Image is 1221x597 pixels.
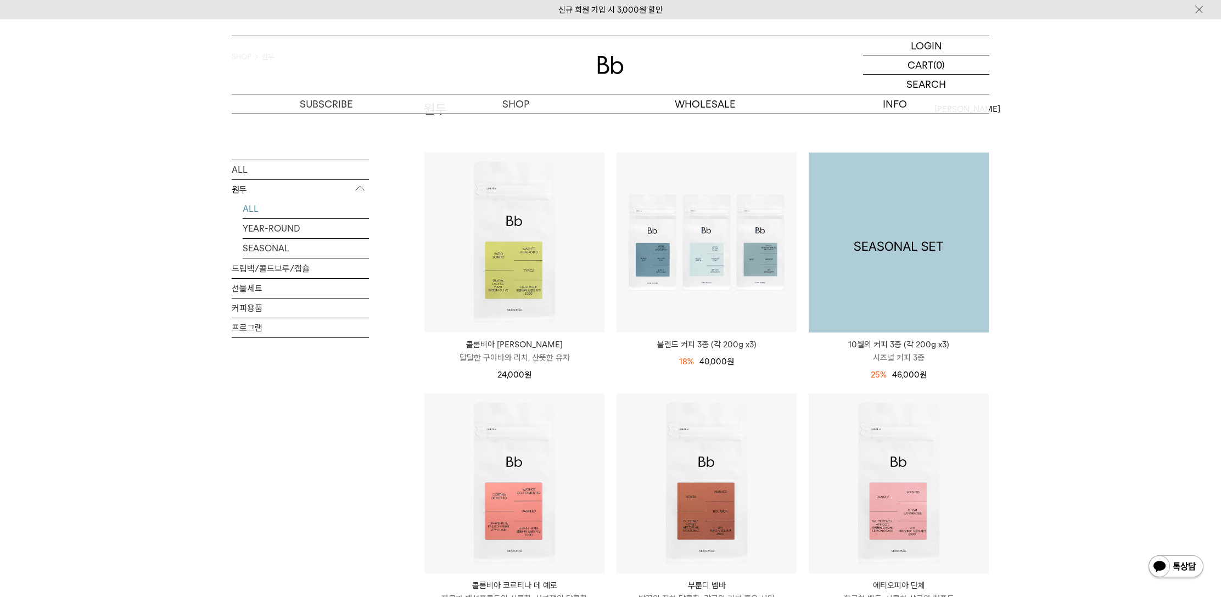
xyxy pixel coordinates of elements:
[497,370,531,380] span: 24,000
[243,238,369,257] a: SEASONAL
[597,56,624,74] img: 로고
[232,258,369,278] a: 드립백/콜드브루/캡슐
[871,368,887,381] div: 25%
[911,36,942,55] p: LOGIN
[232,160,369,179] a: ALL
[617,153,797,333] img: 블렌드 커피 3종 (각 200g x3)
[558,5,663,15] a: 신규 회원 가입 시 3,000원 할인
[863,55,989,75] a: CART (0)
[809,153,989,333] img: 1000000743_add2_064.png
[232,318,369,337] a: 프로그램
[809,338,989,351] p: 10월의 커피 3종 (각 200g x3)
[617,393,797,573] img: 부룬디 넴바
[421,94,610,114] a: SHOP
[424,338,604,364] a: 콜롬비아 [PERSON_NAME] 달달한 구아바와 리치, 산뜻한 유자
[232,278,369,297] a: 선물세트
[809,393,989,573] img: 에티오피아 단체
[920,370,927,380] span: 원
[679,355,694,368] div: 18%
[232,298,369,317] a: 커피용품
[232,94,421,114] a: SUBSCRIBE
[908,55,933,74] p: CART
[617,579,797,592] p: 부룬디 넴바
[727,357,734,367] span: 원
[424,338,604,351] p: 콜롬비아 [PERSON_NAME]
[524,370,531,380] span: 원
[610,94,800,114] p: WHOLESALE
[424,351,604,364] p: 달달한 구아바와 리치, 산뜻한 유자
[809,338,989,364] a: 10월의 커피 3종 (각 200g x3) 시즈널 커피 3종
[232,179,369,199] p: 원두
[424,579,604,592] p: 콜롬비아 코르티나 데 예로
[863,36,989,55] a: LOGIN
[800,94,989,114] p: INFO
[243,218,369,238] a: YEAR-ROUND
[424,393,604,573] img: 콜롬비아 코르티나 데 예로
[933,55,945,74] p: (0)
[906,75,946,94] p: SEARCH
[809,153,989,333] a: 10월의 커피 3종 (각 200g x3)
[892,370,927,380] span: 46,000
[243,199,369,218] a: ALL
[424,153,604,333] img: 콜롬비아 파티오 보니토
[699,357,734,367] span: 40,000
[809,351,989,364] p: 시즈널 커피 3종
[1147,554,1205,581] img: 카카오톡 채널 1:1 채팅 버튼
[617,338,797,351] a: 블렌드 커피 3종 (각 200g x3)
[809,579,989,592] p: 에티오피아 단체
